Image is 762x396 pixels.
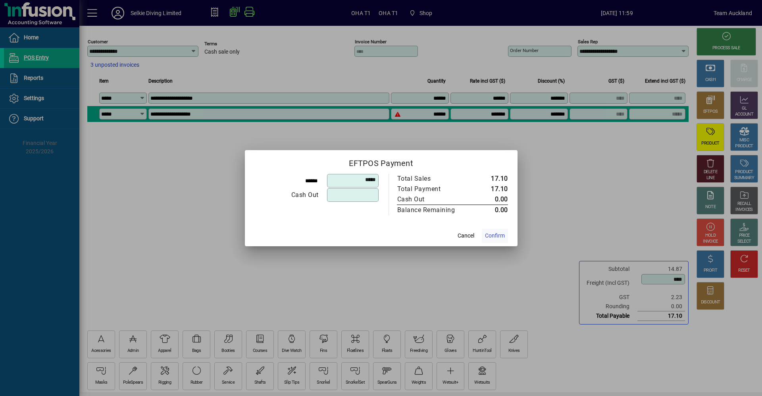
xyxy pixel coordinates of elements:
td: Total Payment [397,184,472,194]
td: 0.00 [472,205,508,215]
td: 17.10 [472,174,508,184]
div: Cash Out [397,195,464,204]
span: Confirm [485,232,505,240]
div: Balance Remaining [397,205,464,215]
td: 0.00 [472,194,508,205]
div: Cash Out [255,190,319,200]
td: Total Sales [397,174,472,184]
span: Cancel [458,232,474,240]
td: 17.10 [472,184,508,194]
button: Cancel [453,229,479,243]
h2: EFTPOS Payment [245,150,518,173]
button: Confirm [482,229,508,243]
